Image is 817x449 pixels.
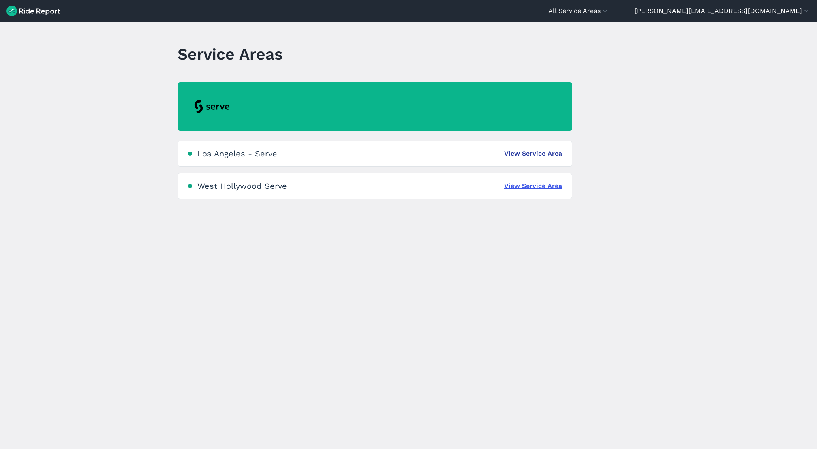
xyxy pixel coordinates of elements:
div: Los Angeles - Serve [197,149,277,158]
img: Ride Report [6,6,60,16]
h1: Service Areas [178,43,283,65]
div: West Hollywood Serve [197,181,287,191]
a: View Service Area [504,181,562,191]
a: View Service Area [504,149,562,158]
img: Serve Robotics [187,96,237,118]
button: [PERSON_NAME][EMAIL_ADDRESS][DOMAIN_NAME] [635,6,811,16]
button: All Service Areas [548,6,609,16]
